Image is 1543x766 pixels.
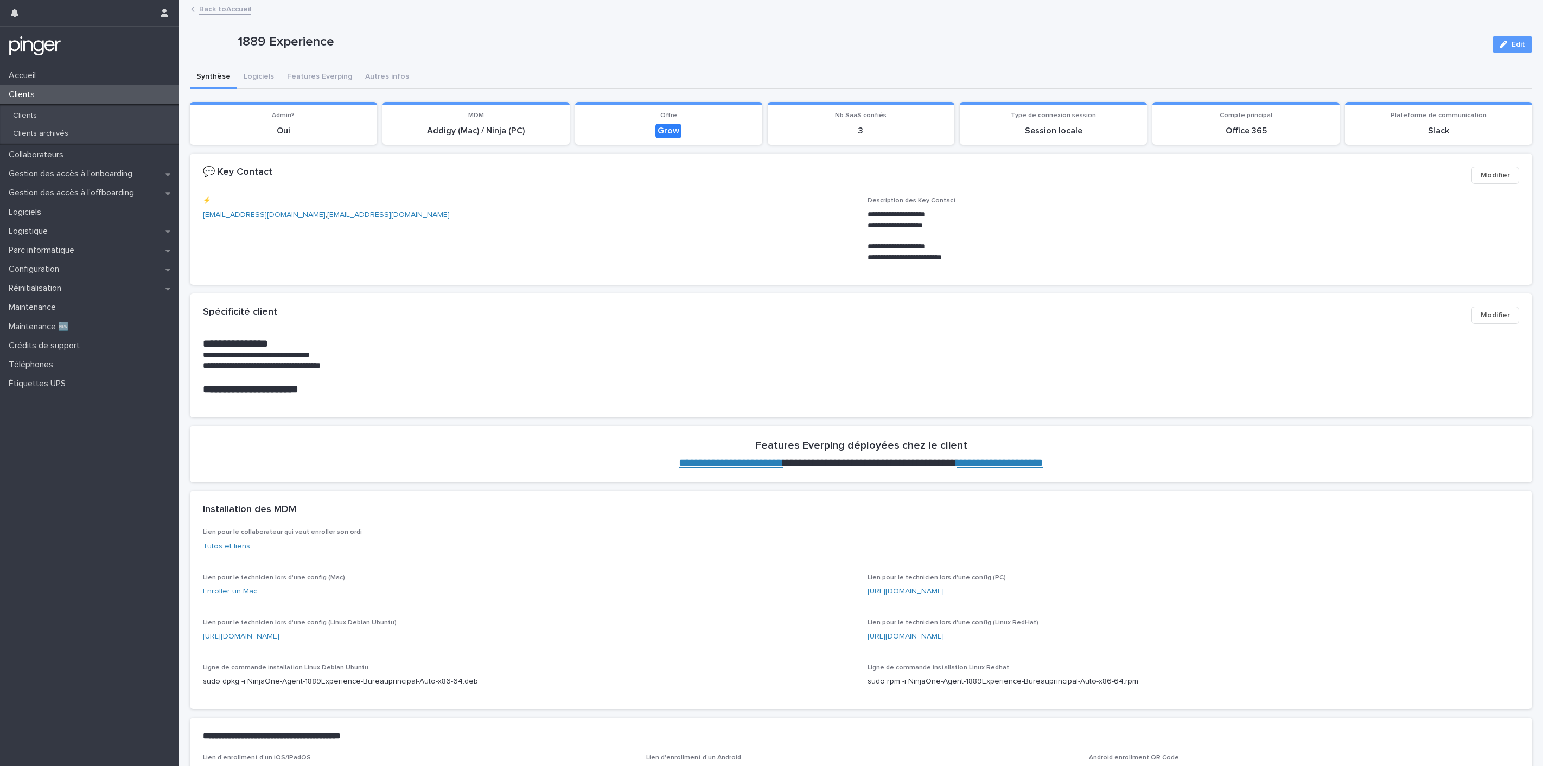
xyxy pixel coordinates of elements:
span: Offre [660,112,677,119]
p: Session locale [966,126,1140,136]
h2: Features Everping déployées chez le client [755,439,967,452]
span: Modifier [1481,170,1510,181]
button: Modifier [1471,167,1519,184]
span: Lien d'enrollment d'un iOS/iPadOS [203,755,311,761]
p: Gestion des accès à l’onboarding [4,169,141,179]
p: Maintenance 🆕 [4,322,78,332]
span: Lien pour le technicien lors d'une config (PC) [868,574,1006,581]
span: Lien pour le technicien lors d'une config (Mac) [203,574,345,581]
button: Synthèse [190,66,237,89]
a: [URL][DOMAIN_NAME] [868,633,944,640]
p: Étiquettes UPS [4,379,74,389]
a: Enroller un Mac [203,588,257,595]
a: Tutos et liens [203,542,250,550]
h2: Spécificité client [203,307,277,318]
span: Android enrollment QR Code [1089,755,1179,761]
a: [URL][DOMAIN_NAME] [203,633,279,640]
a: [EMAIL_ADDRESS][DOMAIN_NAME] [327,211,450,219]
button: Features Everping [280,66,359,89]
p: Logiciels [4,207,50,218]
p: , [203,209,855,221]
p: 1889 Experience [238,34,1484,50]
span: Type de connexion session [1011,112,1096,119]
span: Ligne de commande installation Linux Debian Ubuntu [203,665,368,671]
p: Gestion des accès à l’offboarding [4,188,143,198]
button: Logiciels [237,66,280,89]
p: Réinitialisation [4,283,70,293]
p: Collaborateurs [4,150,72,160]
a: [EMAIL_ADDRESS][DOMAIN_NAME] [203,211,326,219]
span: Lien d'enrollment d'un Android [646,755,741,761]
p: Clients [4,111,46,120]
p: Crédits de support [4,341,88,351]
span: Modifier [1481,310,1510,321]
span: Nb SaaS confiés [835,112,887,119]
p: Logistique [4,226,56,237]
span: MDM [468,112,484,119]
span: Admin? [272,112,295,119]
p: Configuration [4,264,68,275]
p: Addigy (Mac) / Ninja (PC) [389,126,563,136]
span: Ligne de commande installation Linux Redhat [868,665,1009,671]
button: Autres infos [359,66,416,89]
p: Accueil [4,71,44,81]
h2: 💬 Key Contact [203,167,272,178]
p: Clients archivés [4,129,77,138]
span: Description des Key Contact [868,197,956,204]
h2: Installation des MDM [203,504,296,516]
p: sudo rpm -i NinjaOne-Agent-1889Experience-Bureauprincipal-Auto-x86-64.rpm [868,676,1519,687]
div: Grow [655,124,681,138]
button: Edit [1493,36,1532,53]
span: Lien pour le technicien lors d'une config (Linux Debian Ubuntu) [203,620,397,626]
p: Slack [1351,126,1526,136]
a: Back toAccueil [199,2,251,15]
p: Téléphones [4,360,62,370]
span: Edit [1512,41,1525,48]
p: Parc informatique [4,245,83,256]
img: mTgBEunGTSyRkCgitkcU [9,35,61,57]
p: 3 [774,126,948,136]
span: ⚡️ [203,197,211,204]
span: Plateforme de communication [1391,112,1487,119]
p: Maintenance [4,302,65,312]
p: Office 365 [1159,126,1333,136]
p: sudo dpkg -i NinjaOne-Agent-1889Experience-Bureauprincipal-Auto-x86-64.deb [203,676,855,687]
p: Oui [196,126,371,136]
span: Lien pour le technicien lors d'une config (Linux RedHat) [868,620,1038,626]
button: Modifier [1471,307,1519,324]
p: Clients [4,90,43,100]
span: Lien pour le collaborateur qui veut enroller son ordi [203,529,362,535]
a: [URL][DOMAIN_NAME] [868,588,944,595]
span: Compte principal [1220,112,1272,119]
